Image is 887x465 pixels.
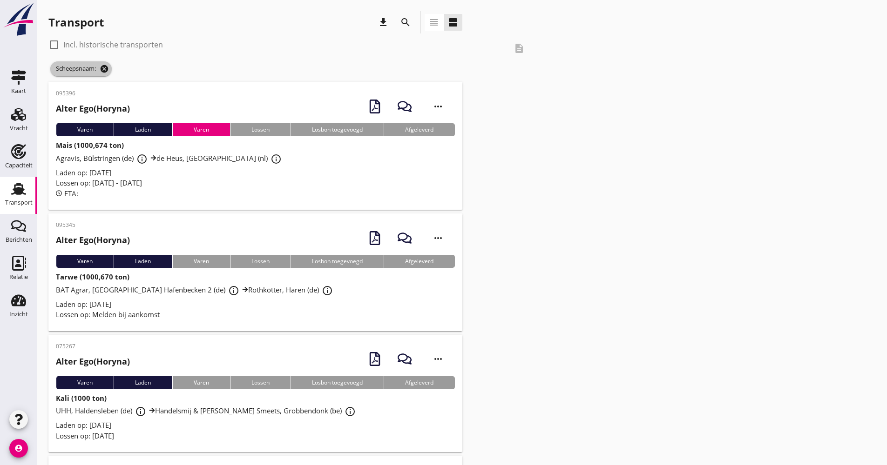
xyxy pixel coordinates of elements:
[56,102,130,115] h2: (Horyna)
[56,234,94,246] strong: Alter Ego
[56,221,130,229] p: 095345
[447,17,459,28] i: view_agenda
[5,162,33,168] div: Capaciteit
[291,376,384,389] div: Losbon toegevoegd
[64,189,78,198] span: ETA:
[291,255,384,268] div: Losbon toegevoegd
[56,255,114,268] div: Varen
[425,93,451,120] i: more_horiz
[56,393,107,403] strong: Kali (1000 ton)
[400,17,411,28] i: search
[63,40,163,49] label: Incl. historische transporten
[172,376,230,389] div: Varen
[5,199,33,206] div: Transport
[56,356,94,367] strong: Alter Ego
[2,2,35,37] img: logo-small.a267ee39.svg
[56,123,114,136] div: Varen
[10,125,28,131] div: Vracht
[48,15,104,30] div: Transport
[56,140,124,150] strong: Mais (1000,674 ton)
[56,355,130,368] h2: (Horyna)
[56,420,111,430] span: Laden op: [DATE]
[425,346,451,372] i: more_horiz
[56,431,114,440] span: Lossen op: [DATE]
[56,234,130,246] h2: (Horyna)
[345,406,356,417] i: info_outline
[56,178,142,187] span: Lossen op: [DATE] - [DATE]
[384,255,454,268] div: Afgeleverd
[56,168,111,177] span: Laden op: [DATE]
[114,255,172,268] div: Laden
[100,64,109,73] i: cancel
[56,285,336,294] span: BAT Agrar, [GEOGRAPHIC_DATA] Hafenbecken 2 (de) Rothkötter, Haren (de)
[11,88,26,94] div: Kaart
[172,255,230,268] div: Varen
[50,61,112,76] span: Scheepsnaam:
[114,123,172,136] div: Laden
[56,272,129,281] strong: Tarwe (1000,670 ton)
[56,103,94,114] strong: Alter Ego
[48,82,462,210] a: 095396Alter Ego(Horyna)VarenLadenVarenLossenLosbon toegevoegdAfgeleverdMais (1000,674 ton)Agravis...
[384,376,454,389] div: Afgeleverd
[56,299,111,309] span: Laden op: [DATE]
[9,439,28,458] i: account_circle
[135,406,146,417] i: info_outline
[230,255,291,268] div: Lossen
[271,153,282,165] i: info_outline
[48,335,462,452] a: 075267Alter Ego(Horyna)VarenLadenVarenLossenLosbon toegevoegdAfgeleverdKali (1000 ton)UHH, Halden...
[9,311,28,317] div: Inzicht
[291,123,384,136] div: Losbon toegevoegd
[172,123,230,136] div: Varen
[378,17,389,28] i: download
[56,89,130,98] p: 095396
[48,213,462,331] a: 095345Alter Ego(Horyna)VarenLadenVarenLossenLosbon toegevoegdAfgeleverdTarwe (1000,670 ton)BAT Ag...
[114,376,172,389] div: Laden
[136,153,148,165] i: info_outline
[230,123,291,136] div: Lossen
[9,274,28,280] div: Relatie
[56,310,160,319] span: Lossen op: Melden bij aankomst
[384,123,454,136] div: Afgeleverd
[56,342,130,351] p: 075267
[56,406,359,415] span: UHH, Haldensleben (de) Handelsmij & [PERSON_NAME] Smeets, Grobbendonk (be)
[6,237,32,243] div: Berichten
[428,17,440,28] i: view_headline
[56,376,114,389] div: Varen
[425,225,451,251] i: more_horiz
[228,285,239,296] i: info_outline
[56,153,284,163] span: Agravis, Bülstringen (de) de Heus, [GEOGRAPHIC_DATA] (nl)
[230,376,291,389] div: Lossen
[322,285,333,296] i: info_outline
